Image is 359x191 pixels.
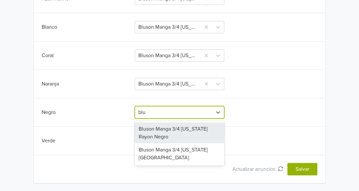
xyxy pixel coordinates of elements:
div: Bluson Manga 3/4 [US_STATE] Rayon Negro [135,122,224,143]
div: Blanco [42,23,133,31]
div: Naranja [42,80,133,88]
div: Bluson Manga 3/4 [US_STATE][GEOGRAPHIC_DATA] [135,143,224,164]
button: Actualizar anuncios [228,163,287,175]
div: Coral [42,52,133,59]
div: Negro [42,108,133,116]
button: Salvar [287,163,317,175]
div: Verde [42,137,133,145]
span: Actualizar anuncios [232,166,278,172]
